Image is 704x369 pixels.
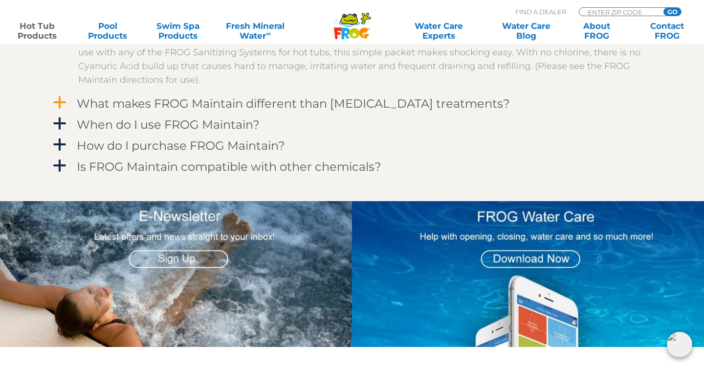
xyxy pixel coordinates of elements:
a: Swim SpaProducts [151,21,205,41]
h4: What makes FROG Maintain different than [MEDICAL_DATA] treatments? [77,97,510,110]
a: AboutFROG [569,21,624,41]
sup: ∞ [266,30,270,37]
h4: How do I purchase FROG Maintain? [77,139,285,152]
img: App Graphic [352,201,704,347]
a: Water CareBlog [499,21,553,41]
p: Find A Dealer [515,7,566,16]
span: a [52,138,67,152]
h4: Is FROG Maintain compatible with other chemicals? [77,160,381,173]
a: ContactFROG [639,21,694,41]
a: a What makes FROG Maintain different than [MEDICAL_DATA] treatments? [51,94,653,113]
input: Zip Code Form [587,8,653,16]
a: a When do I use FROG Maintain? [51,115,653,134]
p: FROG Maintain is a non-chlorine shock that removes contaminants in the water in as little as 15 m... [78,32,640,87]
a: a Is FROG Maintain compatible with other chemicals? [51,158,653,176]
span: a [52,159,67,173]
a: a How do I purchase FROG Maintain? [51,137,653,155]
img: openIcon [667,332,692,357]
a: PoolProducts [80,21,135,41]
span: a [52,116,67,131]
input: GO [663,8,681,16]
span: a [52,95,67,110]
a: Hot TubProducts [10,21,65,41]
a: Water CareExperts [394,21,483,41]
a: Fresh MineralWater∞ [221,21,289,41]
h4: When do I use FROG Maintain? [77,118,260,131]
